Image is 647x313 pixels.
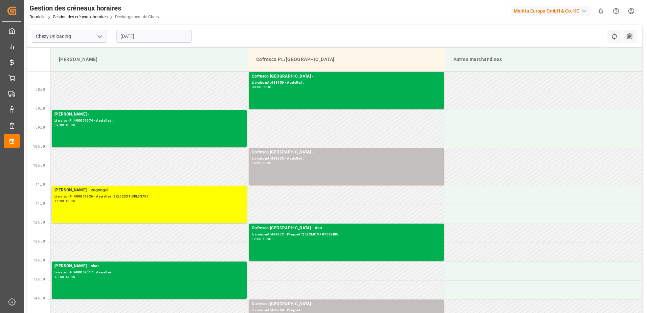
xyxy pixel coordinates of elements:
button: Afficher 0 nouvelles notifications [593,3,608,19]
div: Cofresco [GEOGRAPHIC_DATA] - [252,73,441,80]
div: 11:00 [263,162,272,165]
button: Ouvrir le menu [94,31,105,42]
button: Centre d’aide [608,3,624,19]
div: Gestion des créneaux horaires [29,3,159,13]
span: 14 h 00 [33,296,45,300]
div: 14:00 [65,275,75,278]
a: Domicile [29,15,45,19]
span: 09:00 [36,107,45,110]
span: 10 h 30 [33,164,45,167]
span: 12 h 30 [33,239,45,243]
div: - [64,124,65,127]
button: Melitta Europa GmbH & Co. KG [511,4,593,17]
div: [PERSON_NAME] [56,53,242,66]
div: Livraison# :488950 - Assiette# : [252,80,441,86]
div: - [262,85,263,88]
div: 10:00 [65,124,75,127]
span: 12 h 00 [33,221,45,224]
span: 08:30 [36,88,45,91]
div: 08:00 [252,85,262,88]
div: [PERSON_NAME] - skat [54,263,244,270]
div: Cofresco [GEOGRAPHIC_DATA] - [252,149,441,156]
div: Livraison# :488835 - Assiette# : [252,156,441,162]
div: Livraison# :400052017 - Assiette# : [54,270,244,275]
div: - [64,200,65,203]
div: Livraison# :400051926 - Assiette# :SKL52231-SKL35757 [54,194,244,200]
div: Cofresco [GEOGRAPHIC_DATA] - dss [252,225,441,232]
div: Cofresco [GEOGRAPHIC_DATA] - [252,301,441,308]
span: 13 h 00 [33,258,45,262]
input: Type à rechercher/sélectionner [32,30,107,43]
div: 10:00 [252,162,262,165]
span: 11:00 [36,183,45,186]
div: 12:00 [252,237,262,241]
span: 13 h 30 [33,277,45,281]
div: 12:00 [65,200,75,203]
div: [PERSON_NAME] - zugvogel [54,187,244,194]
input: JJ-MM-AAAA [116,30,192,43]
div: - [262,237,263,241]
font: Melitta Europa GmbH & Co. KG [514,7,580,15]
div: 13:00 [263,237,272,241]
div: Livraison# :400051974 - Assiette# : [54,118,244,124]
a: Gestion des créneaux horaires [53,15,108,19]
div: Cofresco PL/[GEOGRAPHIC_DATA] [253,53,440,66]
div: Autres marchandises [451,53,637,66]
div: 13:00 [54,275,64,278]
div: Livraison# :488872 - Plaque# :2522MCR + R1382BDL [252,232,441,237]
div: 09:00 [54,124,64,127]
div: [PERSON_NAME] - [54,111,244,118]
span: 11:30 [36,202,45,205]
div: - [64,275,65,278]
div: 11:00 [54,200,64,203]
div: 09:00 [263,85,272,88]
div: - [262,162,263,165]
span: 10 h 00 [33,145,45,148]
span: 09:30 [36,126,45,129]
